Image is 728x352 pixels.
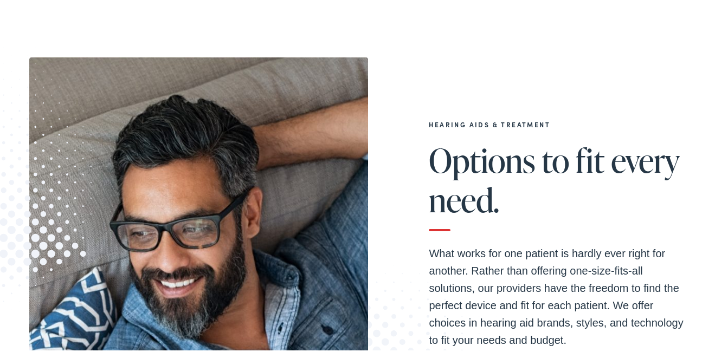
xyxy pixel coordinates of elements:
span: to [542,140,570,176]
span: Options [429,140,535,176]
span: fit [576,140,604,176]
h2: Hearing Aids & Treatment [429,119,689,126]
span: every [611,140,680,176]
p: What works for one patient is hardly ever right for another. Rather than offering one-size-fits-a... [429,243,689,347]
span: need. [429,180,499,216]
